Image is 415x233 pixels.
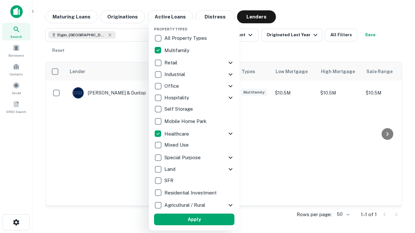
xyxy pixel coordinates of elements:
[154,199,234,211] div: Agricultural / Rural
[164,82,180,90] p: Office
[164,201,207,209] p: Agricultural / Rural
[164,59,179,67] p: Retail
[154,214,234,225] button: Apply
[383,181,415,212] iframe: Chat Widget
[164,130,190,138] p: Healthcare
[164,177,175,184] p: SFR
[154,69,234,80] div: Industrial
[154,92,234,104] div: Hospitality
[164,34,208,42] p: All Property Types
[164,105,194,113] p: Self Storage
[164,94,190,102] p: Hospitality
[164,189,218,197] p: Residential Investment
[154,128,234,139] div: Healthcare
[164,141,190,149] p: Mixed Use
[154,80,234,92] div: Office
[164,47,191,54] p: Multifamily
[164,71,186,78] p: Industrial
[164,117,208,125] p: Mobile Home Park
[154,163,234,175] div: Land
[154,152,234,163] div: Special Purpose
[164,154,202,161] p: Special Purpose
[164,165,177,173] p: Land
[154,27,187,31] span: Property Types
[154,57,234,69] div: Retail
